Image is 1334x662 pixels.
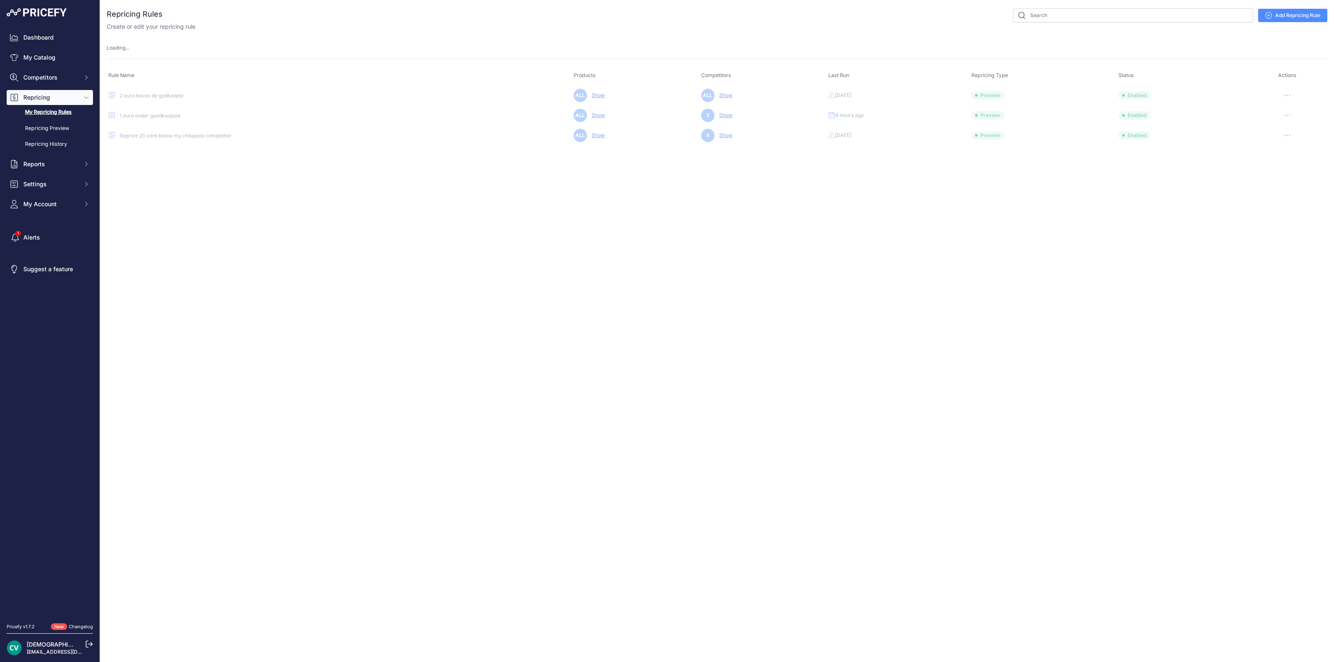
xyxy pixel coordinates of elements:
a: Show [716,112,732,118]
span: ALL [574,109,587,122]
a: Dashboard [7,30,93,45]
a: Add Repricing Rule [1258,9,1327,22]
span: Competitors [701,72,731,78]
input: Search [1013,8,1253,22]
div: Pricefy v1.7.2 [7,623,35,630]
span: Preview [971,131,1004,140]
button: Competitors [7,70,93,85]
a: My Catalog [7,50,93,65]
span: 3 [701,109,715,122]
a: [DEMOGRAPHIC_DATA][PERSON_NAME] der ree [DEMOGRAPHIC_DATA] [27,641,227,648]
a: Alerts [7,230,93,245]
span: [DATE] [835,92,851,99]
span: [DATE] [835,132,851,139]
button: Reports [7,157,93,172]
span: Enabled [1118,111,1151,120]
span: Settings [23,180,78,188]
span: Preview [971,111,1004,120]
a: Show [588,132,605,138]
a: Show [716,132,732,138]
a: [EMAIL_ADDRESS][DOMAIN_NAME] [27,649,114,655]
span: Products [574,72,596,78]
span: Enabled [1118,91,1151,100]
span: Competitors [23,73,78,82]
a: My Repricing Rules [7,105,93,120]
span: Preview [971,91,1004,100]
span: Repricing [23,93,78,102]
a: Repricing Preview [7,121,93,136]
span: My Account [23,200,78,208]
a: 1 euro onder goedkoopste [120,112,181,119]
span: New [51,623,67,630]
span: Loading [107,45,129,51]
span: 4 [701,129,715,142]
button: Repricing [7,90,93,105]
span: Status [1118,72,1134,78]
span: Repricing Type [971,72,1008,78]
span: ALL [574,129,587,142]
span: Actions [1278,72,1296,78]
span: Rule Name [108,72,134,78]
span: Enabled [1118,131,1151,140]
button: My Account [7,197,93,212]
a: Show [716,92,732,98]
h2: Repricing Rules [107,8,163,20]
a: Show [588,92,605,98]
a: Reprice 20 cent below my cheapest competitor [120,132,231,139]
a: Repricing History [7,137,93,152]
span: Last Run [828,72,849,78]
img: Pricefy Logo [7,8,67,17]
span: ALL [574,89,587,102]
p: Create or edit your repricing rule [107,22,196,31]
a: Show [588,112,605,118]
a: Suggest a feature [7,262,93,277]
span: ALL [701,89,715,102]
button: Settings [7,177,93,192]
span: 4 Hours ago [835,112,864,119]
span: Reports [23,160,78,168]
a: 2 euro boven de godkoopst [120,92,183,99]
span: ... [125,45,129,51]
nav: Sidebar [7,30,93,613]
a: Changelog [69,624,93,630]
